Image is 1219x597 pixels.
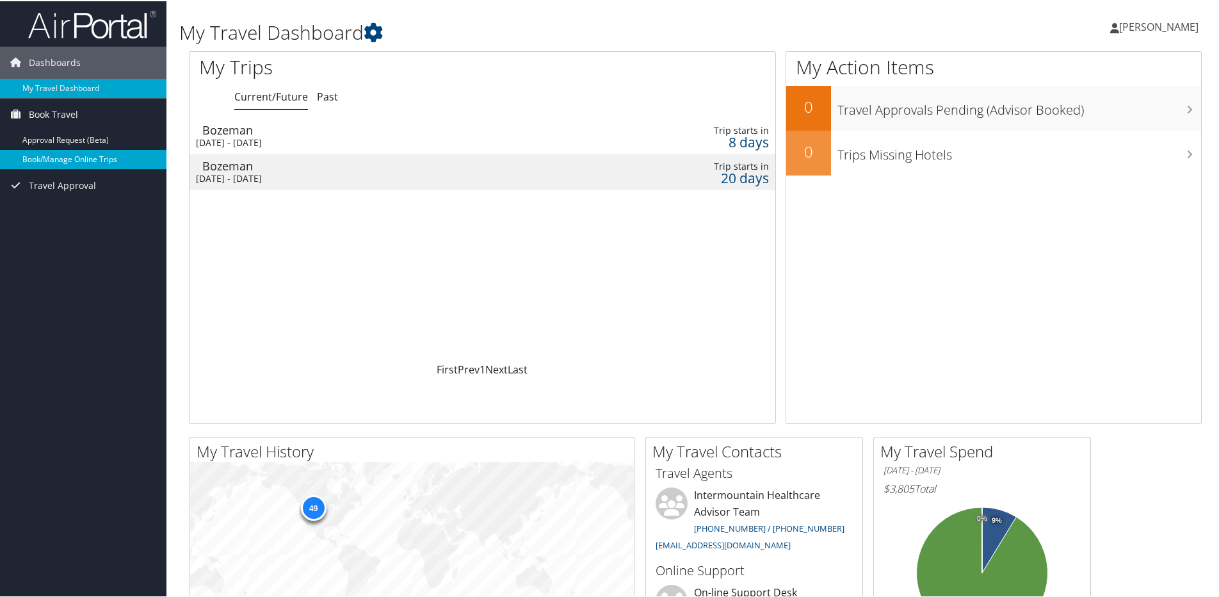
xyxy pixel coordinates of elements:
a: [PHONE_NUMBER] / [PHONE_NUMBER] [694,521,844,533]
div: Bozeman [202,123,570,135]
span: [PERSON_NAME] [1119,19,1199,33]
a: Next [485,361,508,375]
h2: 0 [786,140,831,161]
h3: Travel Approvals Pending (Advisor Booked) [837,94,1201,118]
a: Current/Future [234,88,308,102]
tspan: 9% [992,516,1002,523]
h3: Online Support [656,560,853,578]
div: 20 days [641,171,768,183]
a: 0Trips Missing Hotels [786,129,1201,174]
div: Trip starts in [641,159,768,171]
h2: My Travel Contacts [652,439,862,461]
h1: My Action Items [786,53,1201,79]
span: Book Travel [29,97,78,129]
a: 0Travel Approvals Pending (Advisor Booked) [786,85,1201,129]
a: First [437,361,458,375]
div: 8 days [641,135,768,147]
h2: My Travel History [197,439,634,461]
span: Travel Approval [29,168,96,200]
div: 49 [300,493,326,519]
li: Intermountain Healthcare Advisor Team [649,486,859,555]
span: Dashboards [29,45,81,78]
h3: Trips Missing Hotels [837,138,1201,163]
div: [DATE] - [DATE] [196,172,564,183]
h6: Total [884,480,1081,495]
img: airportal-logo.png [28,8,156,38]
h1: My Trips [199,53,522,79]
span: $3,805 [884,480,914,495]
a: Last [508,361,528,375]
h3: Travel Agents [656,463,853,481]
h1: My Travel Dashboard [179,18,868,45]
a: 1 [480,361,485,375]
tspan: 0% [977,514,987,521]
div: Bozeman [202,159,570,170]
a: Past [317,88,338,102]
div: [DATE] - [DATE] [196,136,564,147]
h6: [DATE] - [DATE] [884,463,1081,475]
h2: 0 [786,95,831,117]
a: Prev [458,361,480,375]
a: [EMAIL_ADDRESS][DOMAIN_NAME] [656,538,791,550]
h2: My Travel Spend [880,439,1090,461]
div: Trip starts in [641,124,768,135]
a: [PERSON_NAME] [1110,6,1211,45]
